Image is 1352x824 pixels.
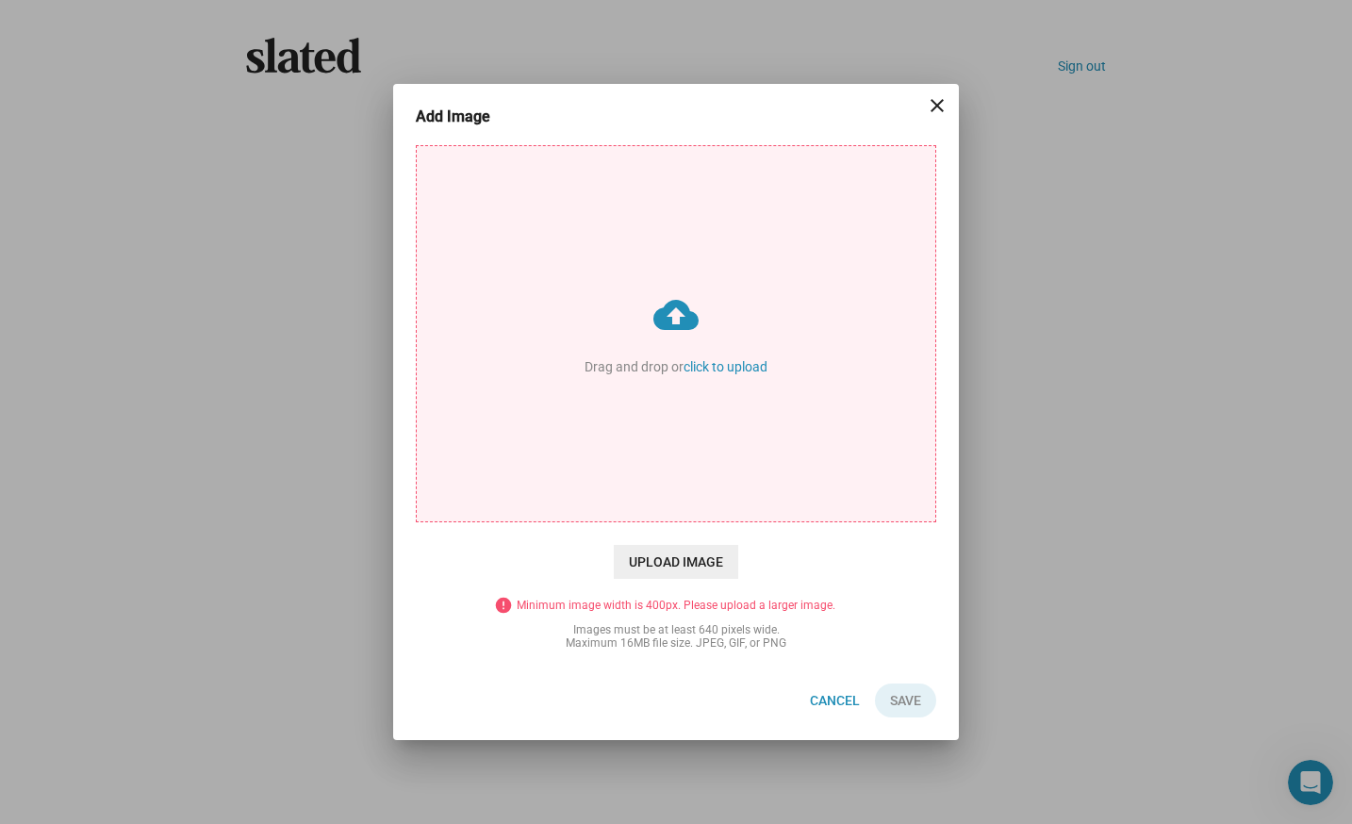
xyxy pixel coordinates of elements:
[810,684,860,717] span: Cancel
[926,94,948,117] mat-icon: close
[487,590,865,612] div: Minimum image width is 400px. Please upload a larger image.
[416,107,517,126] h3: Add Image
[487,623,865,650] div: Images must be at least 640 pixels wide. Maximum 16MB file size. JPEG, GIF, or PNG
[890,684,921,717] span: Save
[614,545,738,579] span: Upload Image
[795,684,875,717] button: Cancel
[875,684,936,717] button: Save
[494,596,513,615] mat-icon: error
